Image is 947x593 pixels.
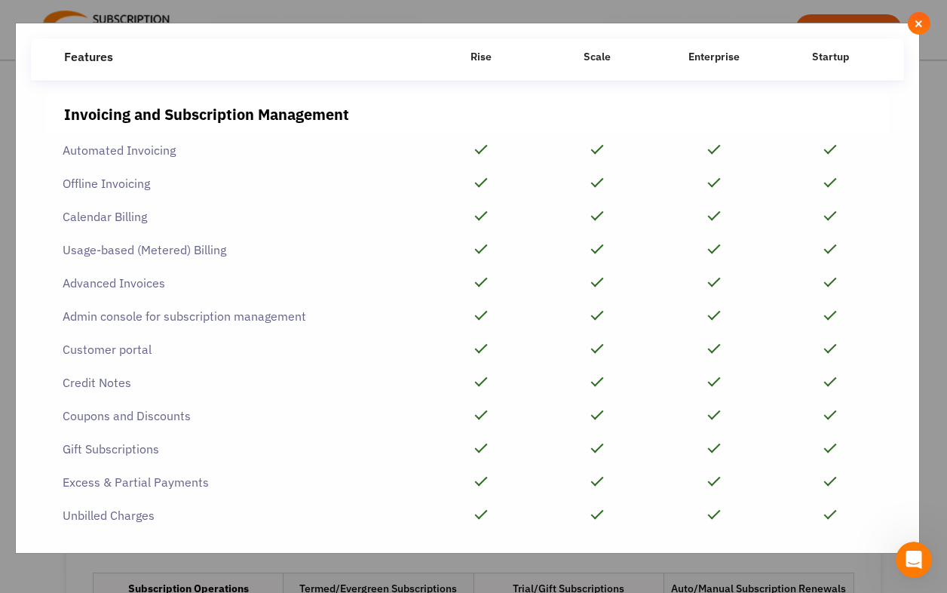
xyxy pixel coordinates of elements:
div: Automated Invoicing [46,134,423,167]
div: Excess & Partial Payments [46,465,423,499]
div: Admin console for subscription management [46,300,423,333]
div: Offline Invoicing [46,167,423,200]
div: Consolidated Invoicing [46,532,423,565]
div: Invoicing and Subscription Management [64,103,871,126]
div: Advanced Invoices [46,266,423,300]
div: Calendar Billing [46,200,423,233]
div: Customer portal [46,333,423,366]
div: Credit Notes [46,366,423,399]
div: Gift Subscriptions [46,432,423,465]
div: Usage-based (Metered) Billing [46,233,423,266]
div: Coupons and Discounts [46,399,423,432]
span: × [914,15,924,32]
div: Unbilled Charges [46,499,423,532]
iframe: Intercom live chat [896,542,932,578]
button: Close [908,12,930,35]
